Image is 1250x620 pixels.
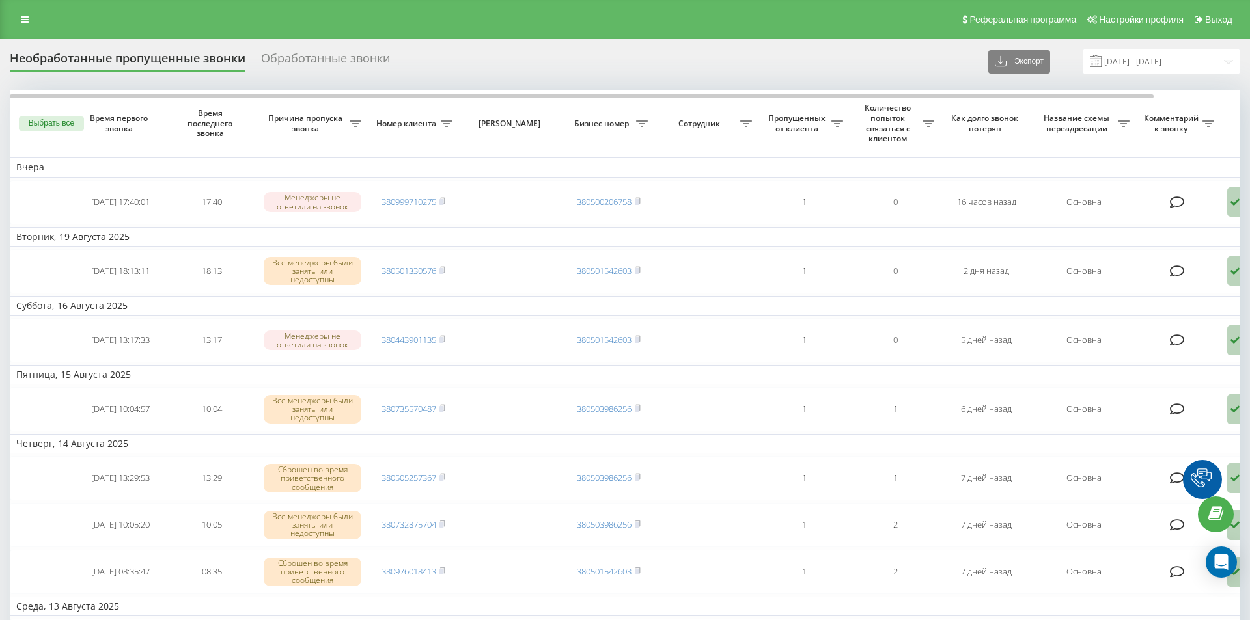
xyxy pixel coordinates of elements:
[374,118,441,129] span: Номер клиента
[1206,546,1237,578] div: Open Intercom Messenger
[661,118,740,129] span: Сотрудник
[264,464,361,492] div: Сброшен во время приветственного сообщения
[264,395,361,424] div: Все менеджеры были заняты или недоступны
[75,387,166,431] td: [DATE] 10:04:57
[1032,318,1136,362] td: Основна
[941,550,1032,594] td: 7 дней назад
[1032,180,1136,224] td: Основна
[941,387,1032,431] td: 6 дней назад
[75,503,166,547] td: [DATE] 10:05:20
[1032,456,1136,500] td: Основна
[1143,113,1202,133] span: Комментарий к звонку
[577,334,632,345] a: 380501542603
[264,113,350,133] span: Причина пропуска звонка
[166,318,257,362] td: 13:17
[166,503,257,547] td: 10:05
[850,180,941,224] td: 0
[577,519,632,530] a: 380503986256
[1205,14,1232,25] span: Выход
[577,472,632,483] a: 380503986256
[264,257,361,286] div: Все менеджеры были заняты или недоступны
[382,403,436,414] a: 380735570487
[850,456,941,500] td: 1
[941,503,1032,547] td: 7 дней назад
[758,180,850,224] td: 1
[850,318,941,362] td: 0
[75,180,166,224] td: [DATE] 17:40:01
[758,318,850,362] td: 1
[570,118,636,129] span: Бизнес номер
[264,558,361,586] div: Сброшен во время приветственного сообщения
[1032,387,1136,431] td: Основна
[850,249,941,293] td: 0
[1032,550,1136,594] td: Основна
[577,403,632,414] a: 380503986256
[969,14,1076,25] span: Реферальная программа
[577,565,632,577] a: 380501542603
[765,113,831,133] span: Пропущенных от клиента
[941,249,1032,293] td: 2 дня назад
[382,472,436,483] a: 380505257367
[577,265,632,276] a: 380501542603
[19,116,84,131] button: Выбрать все
[1099,14,1184,25] span: Настройки профиля
[264,192,361,211] div: Менеджеры не ответили на звонок
[850,387,941,431] td: 1
[382,519,436,530] a: 380732875704
[166,387,257,431] td: 10:04
[577,196,632,208] a: 380500206758
[382,196,436,208] a: 380999710275
[856,103,923,143] span: Количество попыток связаться с клиентом
[951,113,1021,133] span: Как долго звонок потерян
[75,318,166,362] td: [DATE] 13:17:33
[10,51,245,72] div: Необработанные пропущенные звонки
[988,50,1050,74] button: Экспорт
[850,550,941,594] td: 2
[758,503,850,547] td: 1
[758,456,850,500] td: 1
[166,249,257,293] td: 18:13
[758,550,850,594] td: 1
[470,118,552,129] span: [PERSON_NAME]
[382,265,436,276] a: 380501330576
[382,565,436,577] a: 380976018413
[941,318,1032,362] td: 5 дней назад
[166,550,257,594] td: 08:35
[941,180,1032,224] td: 16 часов назад
[75,249,166,293] td: [DATE] 18:13:11
[850,503,941,547] td: 2
[75,550,166,594] td: [DATE] 08:35:47
[382,334,436,345] a: 380443901135
[75,456,166,500] td: [DATE] 13:29:53
[1032,249,1136,293] td: Основна
[264,330,361,350] div: Менеджеры не ответили на звонок
[941,456,1032,500] td: 7 дней назад
[1032,503,1136,547] td: Основна
[758,387,850,431] td: 1
[1038,113,1118,133] span: Название схемы переадресации
[176,108,247,139] span: Время последнего звонка
[85,113,156,133] span: Время первого звонка
[758,249,850,293] td: 1
[166,456,257,500] td: 13:29
[261,51,390,72] div: Обработанные звонки
[166,180,257,224] td: 17:40
[264,511,361,539] div: Все менеджеры были заняты или недоступны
